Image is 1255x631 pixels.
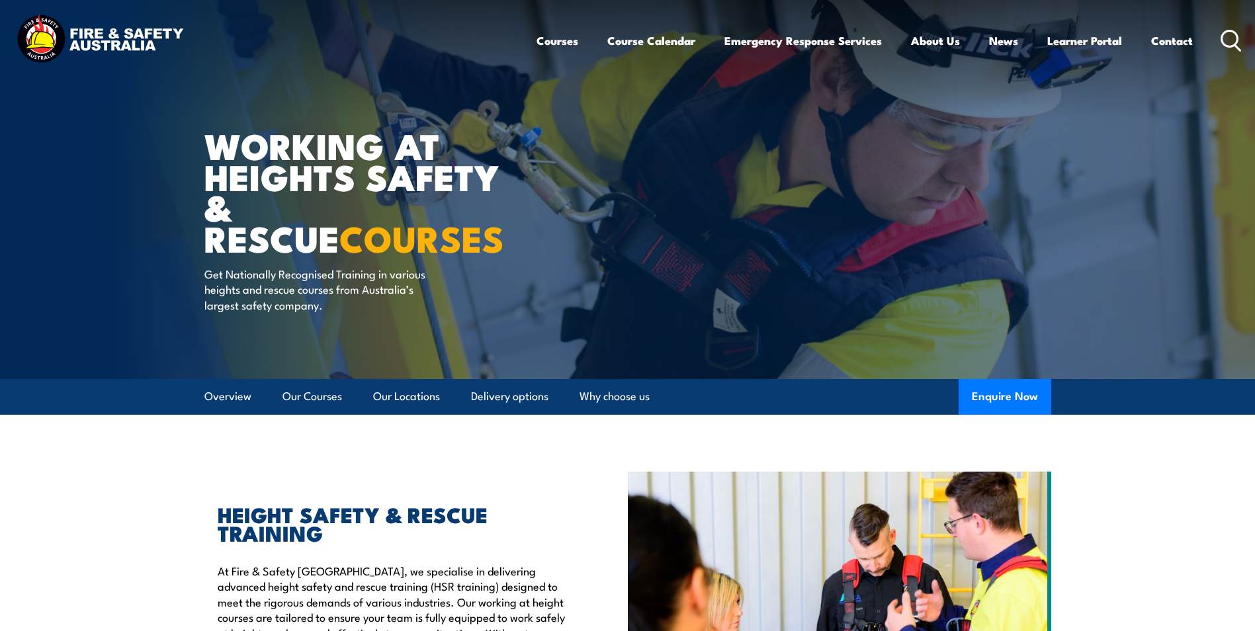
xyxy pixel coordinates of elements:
[339,210,504,265] strong: COURSES
[724,23,882,58] a: Emergency Response Services
[204,379,251,414] a: Overview
[218,505,567,542] h2: HEIGHT SAFETY & RESCUE TRAINING
[959,379,1051,415] button: Enquire Now
[471,379,548,414] a: Delivery options
[537,23,578,58] a: Courses
[282,379,342,414] a: Our Courses
[1151,23,1193,58] a: Contact
[373,379,440,414] a: Our Locations
[1047,23,1122,58] a: Learner Portal
[580,379,650,414] a: Why choose us
[607,23,695,58] a: Course Calendar
[911,23,960,58] a: About Us
[204,266,446,312] p: Get Nationally Recognised Training in various heights and rescue courses from Australia’s largest...
[989,23,1018,58] a: News
[204,130,531,253] h1: WORKING AT HEIGHTS SAFETY & RESCUE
